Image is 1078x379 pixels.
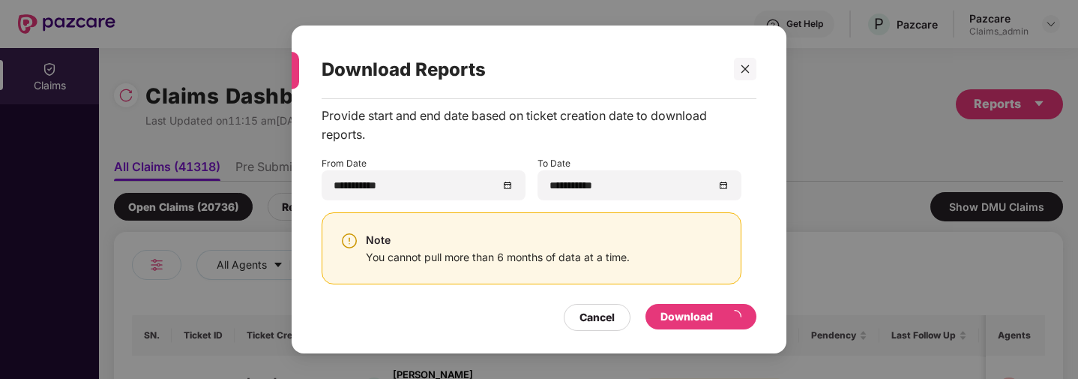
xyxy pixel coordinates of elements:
div: You cannot pull more than 6 months of data at a time. [366,249,630,266]
div: Cancel [579,309,615,326]
div: From Date [322,157,526,201]
div: Provide start and end date based on ticket creation date to download reports. [322,107,741,144]
img: svg+xml;base64,PHN2ZyBpZD0iV2FybmluZ18tXzI0eDI0IiBkYXRhLW5hbWU9Ildhcm5pbmcgLSAyNHgyNCIgeG1sbnM9Im... [340,232,358,250]
div: Note [366,231,630,249]
div: To Date [538,157,741,201]
span: loading [728,310,741,323]
div: Download [660,308,741,325]
span: close [740,64,750,74]
div: Download Reports [322,41,720,99]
